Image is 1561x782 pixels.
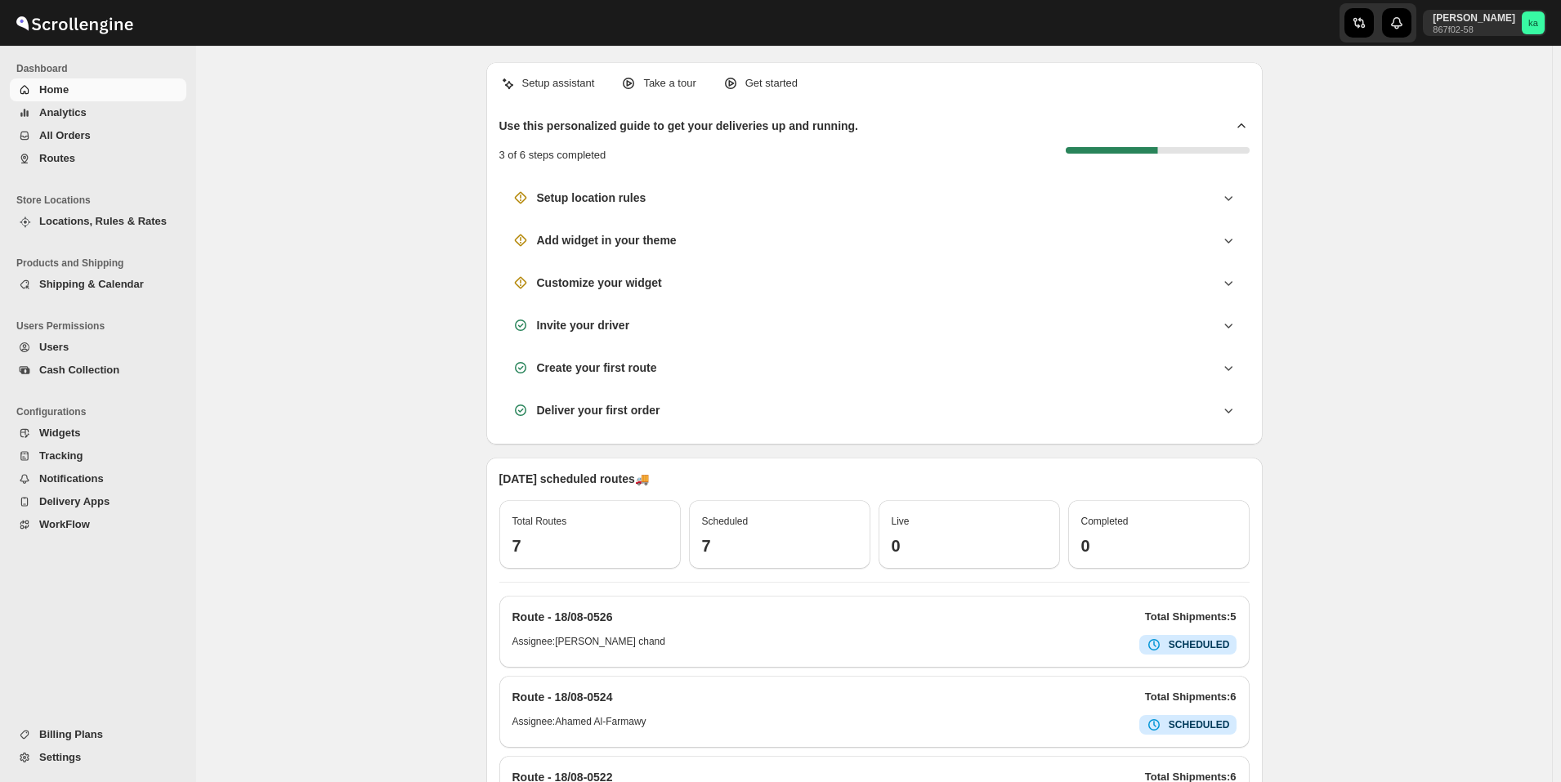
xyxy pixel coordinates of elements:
span: Completed [1081,516,1129,527]
span: Widgets [39,427,80,439]
span: Live [892,516,910,527]
button: Tracking [10,445,186,467]
span: Users Permissions [16,320,188,333]
p: Take a tour [643,75,696,92]
span: Settings [39,751,81,763]
img: ScrollEngine [13,2,136,43]
p: 867f02-58 [1433,25,1515,34]
h3: 0 [892,536,1047,556]
h3: 0 [1081,536,1237,556]
span: Shipping & Calendar [39,278,144,290]
button: WorkFlow [10,513,186,536]
span: Configurations [16,405,188,418]
span: Routes [39,152,75,164]
b: SCHEDULED [1169,639,1230,650]
p: Total Shipments: 6 [1145,689,1237,705]
button: Routes [10,147,186,170]
button: Cash Collection [10,359,186,382]
span: Analytics [39,106,87,118]
span: Billing Plans [39,728,103,740]
h3: Setup location rules [537,190,646,206]
text: ka [1528,18,1539,28]
button: Delivery Apps [10,490,186,513]
h2: Route - 18/08-0524 [512,689,613,705]
h3: 7 [702,536,857,556]
h2: Use this personalized guide to get your deliveries up and running. [499,118,859,134]
span: Locations, Rules & Rates [39,215,167,227]
button: Home [10,78,186,101]
button: Widgets [10,422,186,445]
span: WorkFlow [39,518,90,530]
span: Scheduled [702,516,749,527]
b: SCHEDULED [1169,719,1230,731]
h3: Add widget in your theme [537,232,677,248]
h3: Deliver your first order [537,402,660,418]
button: Shipping & Calendar [10,273,186,296]
button: Settings [10,746,186,769]
span: Dashboard [16,62,188,75]
button: Billing Plans [10,723,186,746]
span: Cash Collection [39,364,119,376]
p: 3 of 6 steps completed [499,147,606,163]
h3: Customize your widget [537,275,662,291]
span: Products and Shipping [16,257,188,270]
button: All Orders [10,124,186,147]
span: Notifications [39,472,104,485]
span: Home [39,83,69,96]
p: Get started [745,75,798,92]
h3: Create your first route [537,360,657,376]
span: Store Locations [16,194,188,207]
h3: Invite your driver [537,317,630,333]
button: Users [10,336,186,359]
p: [DATE] scheduled routes 🚚 [499,471,1250,487]
span: Delivery Apps [39,495,110,507]
button: Analytics [10,101,186,124]
p: Setup assistant [522,75,595,92]
span: Tracking [39,449,83,462]
h6: Assignee: [PERSON_NAME] chand [512,635,665,655]
span: khaled alrashidi [1522,11,1545,34]
span: Total Routes [512,516,567,527]
h6: Assignee: Ahamed Al-Farmawy [512,715,646,735]
span: All Orders [39,129,91,141]
span: Users [39,341,69,353]
button: Notifications [10,467,186,490]
p: [PERSON_NAME] [1433,11,1515,25]
button: User menu [1423,10,1546,36]
h2: Route - 18/08-0526 [512,609,613,625]
button: Locations, Rules & Rates [10,210,186,233]
h3: 7 [512,536,668,556]
p: Total Shipments: 5 [1145,609,1237,625]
